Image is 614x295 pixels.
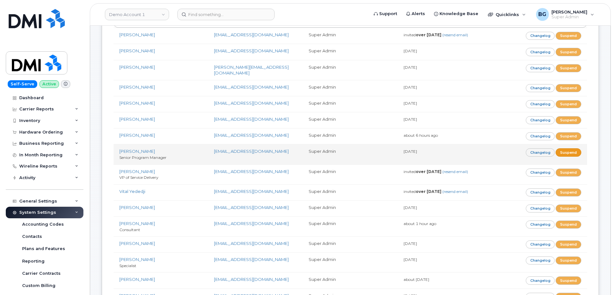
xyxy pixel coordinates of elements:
[404,241,417,246] small: [DATE]
[303,272,397,288] td: Super Admin
[526,221,555,229] a: Changelog
[119,241,155,246] a: [PERSON_NAME]
[214,205,289,210] a: [EMAIL_ADDRESS][DOMAIN_NAME]
[404,101,417,106] small: [DATE]
[303,28,397,44] td: Super Admin
[526,116,555,124] a: Changelog
[214,32,289,37] a: [EMAIL_ADDRESS][DOMAIN_NAME]
[119,48,155,53] a: [PERSON_NAME]
[303,164,397,184] td: Super Admin
[177,9,275,20] input: Find something...
[526,148,555,156] a: Changelog
[303,184,397,200] td: Super Admin
[119,227,140,232] small: Consultant
[214,277,289,282] a: [EMAIL_ADDRESS][DOMAIN_NAME]
[214,149,289,154] a: [EMAIL_ADDRESS][DOMAIN_NAME]
[526,100,555,108] a: Changelog
[214,257,289,262] a: [EMAIL_ADDRESS][DOMAIN_NAME]
[526,32,555,40] a: Changelog
[442,189,468,194] a: (resend email)
[119,32,155,37] a: [PERSON_NAME]
[556,116,581,124] a: Suspend
[496,12,519,17] span: Quicklinks
[556,64,581,72] a: Suspend
[538,11,546,18] span: BG
[439,11,478,17] span: Knowledge Base
[404,32,468,37] small: invited
[303,60,397,80] td: Super Admin
[369,7,402,20] a: Support
[119,100,155,106] a: [PERSON_NAME]
[556,169,581,177] a: Suspend
[404,133,438,138] small: about 6 hours ago
[556,84,581,92] a: Suspend
[119,155,166,160] small: Senior Program Manager
[119,257,155,262] a: [PERSON_NAME]
[303,216,397,236] td: Super Admin
[404,85,417,90] small: [DATE]
[214,84,289,90] a: [EMAIL_ADDRESS][DOMAIN_NAME]
[556,240,581,248] a: Suspend
[416,169,441,174] strong: over [DATE]
[556,148,581,156] a: Suspend
[483,8,530,21] div: Quicklinks
[556,256,581,265] a: Suspend
[556,32,581,40] a: Suspend
[119,149,155,154] a: [PERSON_NAME]
[556,48,581,56] a: Suspend
[556,221,581,229] a: Suspend
[556,204,581,213] a: Suspend
[214,133,289,138] a: [EMAIL_ADDRESS][DOMAIN_NAME]
[526,188,555,196] a: Changelog
[404,221,436,226] small: about 1 hour ago
[404,149,417,154] small: [DATE]
[214,169,289,174] a: [EMAIL_ADDRESS][DOMAIN_NAME]
[404,117,417,122] small: [DATE]
[303,80,397,96] td: Super Admin
[119,263,136,268] small: Specialist
[119,189,145,194] a: Vital Yededji
[556,100,581,108] a: Suspend
[404,205,417,210] small: [DATE]
[119,84,155,90] a: [PERSON_NAME]
[303,200,397,216] td: Super Admin
[119,205,155,210] a: [PERSON_NAME]
[526,64,555,72] a: Changelog
[416,189,441,194] strong: over [DATE]
[526,169,555,177] a: Changelog
[526,240,555,248] a: Changelog
[556,276,581,284] a: Suspend
[303,144,397,164] td: Super Admin
[404,189,468,194] small: invited
[404,257,417,262] small: [DATE]
[430,7,483,20] a: Knowledge Base
[214,221,289,226] a: [EMAIL_ADDRESS][DOMAIN_NAME]
[119,117,155,122] a: [PERSON_NAME]
[556,188,581,196] a: Suspend
[119,277,155,282] a: [PERSON_NAME]
[303,236,397,252] td: Super Admin
[119,169,155,174] a: [PERSON_NAME]
[551,14,587,20] span: Super Admin
[119,65,155,70] a: [PERSON_NAME]
[303,128,397,144] td: Super Admin
[119,133,155,138] a: [PERSON_NAME]
[412,11,425,17] span: Alerts
[442,32,468,37] a: (resend email)
[526,48,555,56] a: Changelog
[404,65,417,70] small: [DATE]
[214,65,289,76] a: [PERSON_NAME][EMAIL_ADDRESS][DOMAIN_NAME]
[303,96,397,112] td: Super Admin
[404,169,468,174] small: invited
[214,241,289,246] a: [EMAIL_ADDRESS][DOMAIN_NAME]
[416,32,441,37] strong: over [DATE]
[214,100,289,106] a: [EMAIL_ADDRESS][DOMAIN_NAME]
[303,252,397,272] td: Super Admin
[379,11,397,17] span: Support
[214,48,289,53] a: [EMAIL_ADDRESS][DOMAIN_NAME]
[551,9,587,14] span: [PERSON_NAME]
[526,256,555,265] a: Changelog
[119,221,155,226] a: [PERSON_NAME]
[556,132,581,140] a: Suspend
[404,277,429,282] small: about [DATE]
